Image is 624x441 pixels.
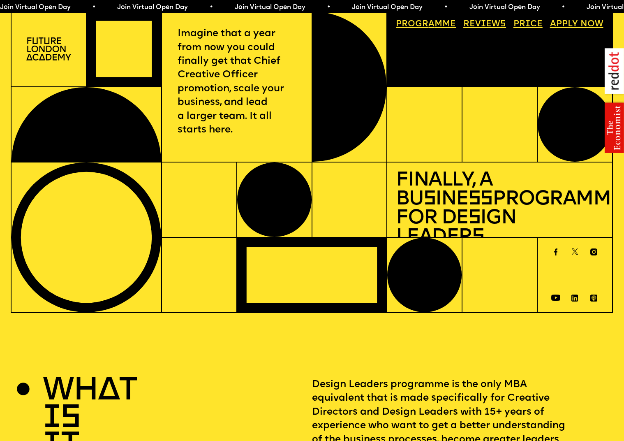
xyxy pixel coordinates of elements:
[208,4,212,11] span: •
[472,227,484,247] span: s
[459,16,511,33] a: Reviews
[392,16,460,33] a: Programme
[545,16,608,33] a: Apply now
[178,27,296,137] p: Imagine that a year from now you could finally get that Chief Creative Officer promotion, scale y...
[326,4,329,11] span: •
[428,20,434,28] span: a
[560,4,564,11] span: •
[550,20,556,28] span: A
[468,209,481,228] span: s
[396,171,603,247] h1: Finally, a Bu ine Programme for De ign Leader
[423,190,436,209] span: s
[468,190,492,209] span: ss
[91,4,95,11] span: •
[509,16,547,33] a: Price
[443,4,447,11] span: •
